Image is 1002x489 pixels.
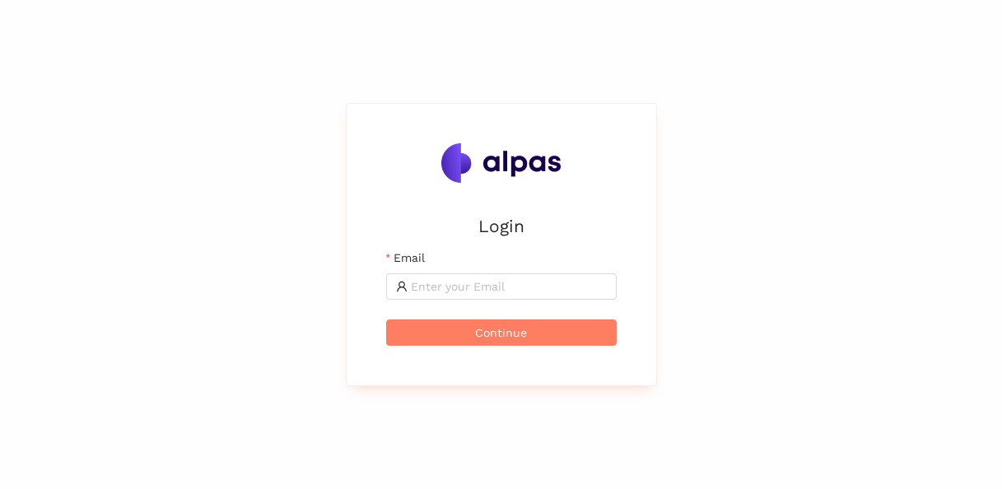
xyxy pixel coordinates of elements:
button: Continue [386,319,617,346]
label: Email [386,249,425,267]
input: Email [411,277,607,296]
span: user [396,281,408,292]
img: Alpas.ai Logo [441,143,562,183]
h2: Login [386,212,617,240]
span: Continue [475,324,527,342]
